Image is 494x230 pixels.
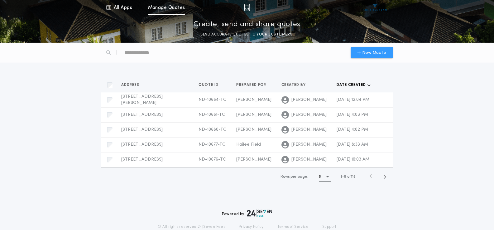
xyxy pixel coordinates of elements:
[337,97,369,102] span: [DATE] 12:04 PM
[291,157,327,163] span: [PERSON_NAME]
[337,157,369,162] span: [DATE] 10:03 AM
[236,97,271,102] span: [PERSON_NAME]
[319,172,331,182] button: 5
[281,82,310,88] button: Created by
[200,31,293,38] p: SEND ACCURATE QUOTES TO YOUR CUSTOMERS.
[199,97,226,102] span: ND-10684-TC
[347,174,356,180] span: of 115
[337,82,371,88] button: Date created
[247,209,272,217] img: logo
[337,112,368,117] span: [DATE] 4:03 PM
[158,224,225,229] p: © All rights reserved. 24|Seven Fees
[121,112,163,117] span: [STREET_ADDRESS]
[344,175,346,179] span: 5
[281,175,308,179] span: Rows per page:
[341,175,342,179] span: 1
[236,157,271,162] span: [PERSON_NAME]
[337,142,368,147] span: [DATE] 8:33 AM
[291,142,327,148] span: [PERSON_NAME]
[239,224,264,229] a: Privacy Policy
[337,82,367,87] span: Date created
[236,142,261,147] span: Hailee Field
[121,82,144,88] button: Address
[121,82,141,87] span: Address
[121,127,163,132] span: [STREET_ADDRESS]
[199,82,220,87] span: Quote ID
[291,97,327,103] span: [PERSON_NAME]
[337,127,368,132] span: [DATE] 4:02 PM
[281,82,307,87] span: Created by
[199,157,226,162] span: ND-10676-TC
[319,174,321,180] h1: 5
[291,112,327,118] span: [PERSON_NAME]
[244,4,250,11] img: img
[362,49,386,56] span: New Quote
[121,94,163,105] span: [STREET_ADDRESS][PERSON_NAME]
[291,127,327,133] span: [PERSON_NAME]
[121,157,163,162] span: [STREET_ADDRESS]
[199,112,225,117] span: ND-10681-TC
[222,209,272,217] div: Powered by
[199,127,226,132] span: ND-10680-TC
[194,20,300,30] p: Create, send and share quotes
[199,142,225,147] span: ND-10677-TC
[236,127,271,132] span: [PERSON_NAME]
[236,82,267,87] span: Prepared for
[363,4,387,11] img: vs-icon
[121,142,163,147] span: [STREET_ADDRESS]
[277,224,309,229] a: Terms of Service
[351,47,393,58] button: New Quote
[236,112,271,117] span: [PERSON_NAME]
[322,224,336,229] a: Support
[199,82,223,88] button: Quote ID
